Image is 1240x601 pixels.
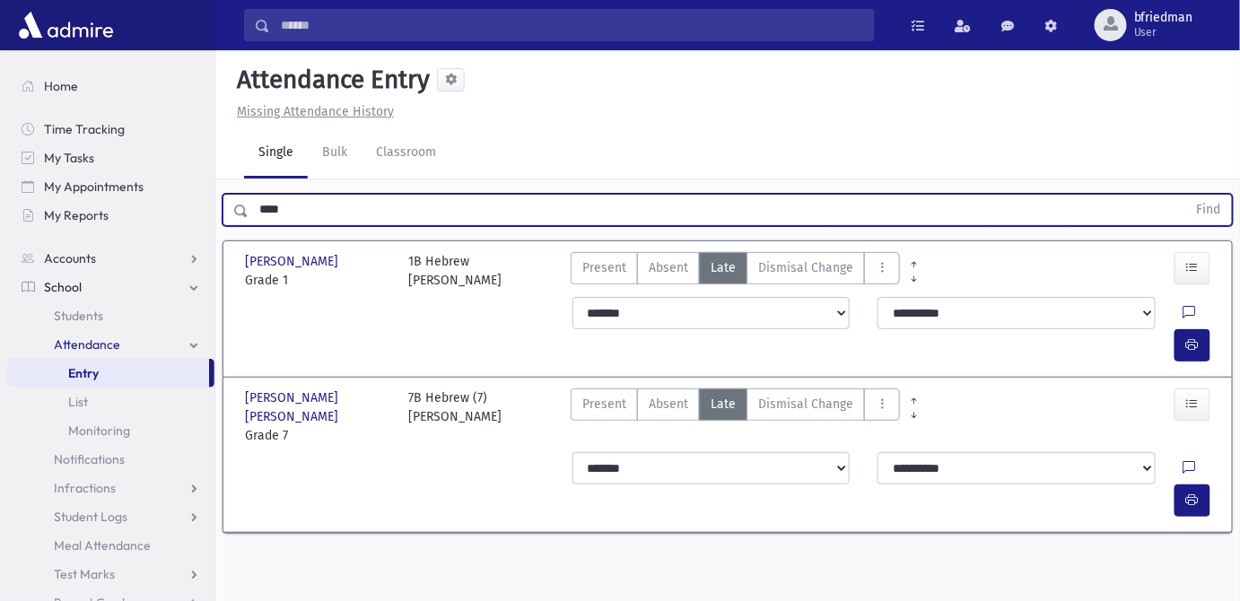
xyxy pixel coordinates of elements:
[44,121,125,137] span: Time Tracking
[571,388,900,445] div: AttTypes
[7,388,214,416] a: List
[244,128,308,179] a: Single
[582,395,626,414] span: Present
[7,172,214,201] a: My Appointments
[7,115,214,144] a: Time Tracking
[1186,195,1232,225] button: Find
[54,480,116,496] span: Infractions
[245,252,342,271] span: [PERSON_NAME]
[7,273,214,301] a: School
[44,279,82,295] span: School
[7,502,214,531] a: Student Logs
[7,144,214,172] a: My Tasks
[237,104,394,119] u: Missing Attendance History
[582,258,626,277] span: Present
[54,566,115,582] span: Test Marks
[362,128,450,179] a: Classroom
[44,150,94,166] span: My Tasks
[7,72,214,100] a: Home
[14,7,118,43] img: AdmirePro
[7,445,214,474] a: Notifications
[54,537,151,553] span: Meal Attendance
[54,308,103,324] span: Students
[245,271,391,290] span: Grade 1
[270,9,874,41] input: Search
[7,244,214,273] a: Accounts
[230,104,394,119] a: Missing Attendance History
[68,365,99,381] span: Entry
[54,451,125,467] span: Notifications
[758,258,853,277] span: Dismisal Change
[68,394,88,410] span: List
[44,250,96,266] span: Accounts
[571,252,900,290] div: AttTypes
[44,78,78,94] span: Home
[308,128,362,179] a: Bulk
[7,560,214,588] a: Test Marks
[649,395,688,414] span: Absent
[1134,25,1193,39] span: User
[758,395,853,414] span: Dismisal Change
[711,258,736,277] span: Late
[44,179,144,195] span: My Appointments
[7,359,209,388] a: Entry
[245,426,391,445] span: Grade 7
[54,509,127,525] span: Student Logs
[245,388,391,426] span: [PERSON_NAME] [PERSON_NAME]
[7,301,214,330] a: Students
[7,474,214,502] a: Infractions
[7,201,214,230] a: My Reports
[409,388,502,445] div: 7B Hebrew (7) [PERSON_NAME]
[230,65,430,95] h5: Attendance Entry
[711,395,736,414] span: Late
[44,207,109,223] span: My Reports
[7,330,214,359] a: Attendance
[7,531,214,560] a: Meal Attendance
[7,416,214,445] a: Monitoring
[1134,11,1193,25] span: bfriedman
[54,336,120,353] span: Attendance
[649,258,688,277] span: Absent
[68,422,130,439] span: Monitoring
[409,252,502,290] div: 1B Hebrew [PERSON_NAME]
